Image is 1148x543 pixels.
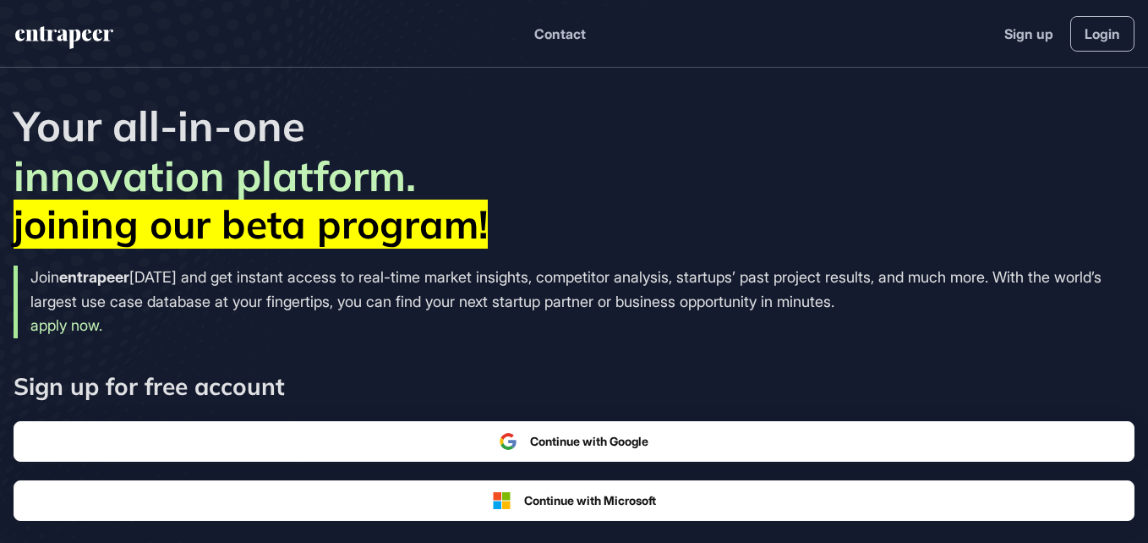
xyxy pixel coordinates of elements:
a: Login [1070,16,1134,52]
span: innovation platform. [14,150,416,201]
a: entrapeer-logo [14,26,115,55]
span: Continue with Microsoft [524,491,656,509]
a: apply now. [30,316,102,334]
button: Contact [534,23,586,45]
h2: Your all-in-one [14,101,1134,151]
h1: Sign up for free account [14,372,1134,401]
mark: joining our beta program! [14,200,488,249]
strong: entrapeer [59,268,129,286]
span: Join [DATE] and get instant access to real-time market insights, competitor analysis, startups’ p... [30,268,1102,310]
a: Sign up [1004,24,1053,44]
